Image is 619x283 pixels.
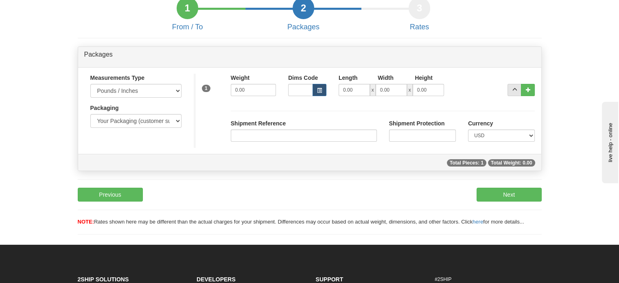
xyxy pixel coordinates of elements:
span: NOTE: [78,219,94,225]
a: 2 Packages [245,4,361,31]
strong: 2Ship Solutions [78,276,129,283]
div: live help - online [6,7,75,13]
div: Rates shown here may be different than the actual charges for your shipment. Differences may occu... [72,218,548,226]
h4: From / To [129,23,245,31]
button: Next [477,188,542,202]
span: Total Weight: 0.00 [488,159,535,167]
label: Dims Code [288,74,318,82]
label: Currency [468,119,493,127]
label: Packaging [90,104,119,112]
a: 3 Rates [361,4,477,31]
label: Width [378,74,394,82]
label: Weight [231,74,249,82]
h6: #2SHIP [435,277,542,282]
label: Measurements Type [90,74,145,82]
label: Length [339,74,358,82]
h3: Packages [84,51,535,63]
span: Total Pieces: 1 [447,159,486,167]
button: Previous [78,188,143,202]
a: here [472,219,483,225]
label: Shipment Protection [389,119,445,127]
h4: Rates [361,23,477,31]
label: Shipment Reference [231,119,286,127]
h4: Packages [245,23,361,31]
span: x [407,84,413,96]
label: Height [415,74,433,82]
iframe: chat widget [600,100,618,183]
div: ... [507,84,535,96]
span: 1 [202,85,210,92]
a: 1 From / To [129,4,245,31]
strong: Support [316,276,343,283]
strong: Developers [197,276,236,283]
span: x [370,84,376,96]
